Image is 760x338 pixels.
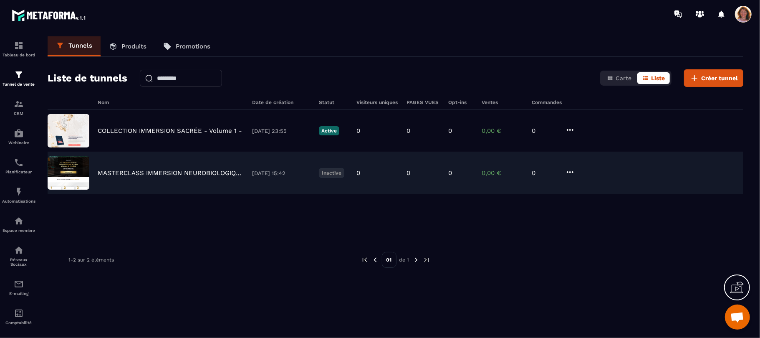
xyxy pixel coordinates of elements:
[2,82,35,86] p: Tunnel de vente
[14,216,24,226] img: automations
[482,127,523,135] p: 0,00 €
[252,99,311,105] h6: Date de création
[482,99,523,105] h6: Ventes
[423,256,430,264] img: next
[407,169,410,177] p: 0
[361,256,369,264] img: prev
[14,70,24,80] img: formation
[2,111,35,116] p: CRM
[2,320,35,325] p: Comptabilité
[399,257,409,263] p: de 1
[14,99,24,109] img: formation
[2,64,35,93] a: formationformationTunnel de vente
[48,36,101,56] a: Tunnels
[252,128,311,134] p: [DATE] 23:55
[14,245,24,255] img: social-network
[2,257,35,267] p: Réseaux Sociaux
[98,99,244,105] h6: Nom
[2,302,35,331] a: accountantaccountantComptabilité
[98,127,242,135] p: COLLECTION IMMERSION SACRÉE - Volume 1 -
[14,158,24,168] img: scheduler
[48,114,89,147] img: image
[407,127,410,135] p: 0
[2,180,35,210] a: automationsautomationsAutomatisations
[2,53,35,57] p: Tableau de bord
[482,169,523,177] p: 0,00 €
[121,43,146,50] p: Produits
[14,279,24,289] img: email
[2,239,35,273] a: social-networksocial-networkRéseaux Sociaux
[14,308,24,318] img: accountant
[448,99,473,105] h6: Opt-ins
[2,140,35,145] p: Webinaire
[319,126,339,135] p: Active
[382,252,396,268] p: 01
[176,43,210,50] p: Promotions
[14,187,24,197] img: automations
[2,170,35,174] p: Planificateur
[155,36,219,56] a: Promotions
[2,228,35,233] p: Espace membre
[2,210,35,239] a: automationsautomationsEspace membre
[2,122,35,151] a: automationsautomationsWebinaire
[725,305,750,330] a: Ouvrir le chat
[412,256,420,264] img: next
[616,75,631,81] span: Carte
[98,169,244,177] p: MASTERCLASS IMMERSION NEUROBIOLOGIQUE
[356,127,360,135] p: 0
[319,168,344,178] p: Inactive
[684,69,743,87] button: Créer tunnel
[319,99,348,105] h6: Statut
[252,170,311,176] p: [DATE] 15:42
[532,169,557,177] p: 0
[637,72,670,84] button: Liste
[407,99,440,105] h6: PAGES VUES
[602,72,636,84] button: Carte
[356,99,398,105] h6: Visiteurs uniques
[14,128,24,138] img: automations
[48,70,127,86] h2: Liste de tunnels
[14,41,24,51] img: formation
[532,127,557,135] p: 0
[448,169,452,177] p: 0
[2,34,35,64] a: formationformationTableau de bord
[48,156,89,190] img: image
[448,127,452,135] p: 0
[101,36,155,56] a: Produits
[356,169,360,177] p: 0
[2,273,35,302] a: emailemailE-mailing
[371,256,379,264] img: prev
[68,257,114,263] p: 1-2 sur 2 éléments
[12,8,87,23] img: logo
[651,75,665,81] span: Liste
[2,291,35,296] p: E-mailing
[68,42,92,49] p: Tunnels
[701,74,738,82] span: Créer tunnel
[2,199,35,203] p: Automatisations
[532,99,562,105] h6: Commandes
[2,151,35,180] a: schedulerschedulerPlanificateur
[2,93,35,122] a: formationformationCRM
